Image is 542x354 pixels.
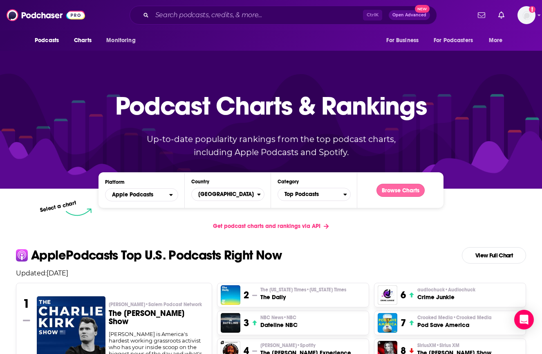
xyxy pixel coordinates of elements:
h3: 2 [244,289,249,301]
span: Top Podcasts [278,187,343,201]
span: • Salem Podcast Network [145,302,202,307]
a: [PERSON_NAME]•Salem Podcast NetworkThe [PERSON_NAME] Show [109,301,206,331]
button: Browse Charts [376,184,425,197]
span: • Crooked Media [453,315,492,320]
span: Apple Podcasts [112,192,153,198]
span: • NBC [283,315,296,320]
svg: Add a profile image [529,6,535,13]
img: apple Icon [16,249,28,261]
h3: 7 [401,317,406,329]
button: open menu [101,33,146,48]
span: [PERSON_NAME] [109,301,202,308]
span: audiochuck [417,286,475,293]
h3: Crime Junkie [417,293,475,301]
h3: Dateline NBC [260,321,298,329]
p: SiriusXM • Sirius XM [417,342,491,349]
span: • Audiochuck [445,287,475,293]
h3: The [PERSON_NAME] Show [109,309,206,326]
h3: Pod Save America [417,321,492,329]
input: Search podcasts, credits, & more... [152,9,363,22]
span: Logged in as evankrask [517,6,535,24]
button: open menu [428,33,485,48]
span: • Sirius XM [436,343,459,348]
img: The Daily [221,285,240,305]
span: For Business [386,35,419,46]
span: Charts [74,35,92,46]
p: Apple Podcasts Top U.S. Podcasts Right Now [31,249,282,262]
button: open menu [29,33,69,48]
button: open menu [483,33,513,48]
span: The [US_STATE] Times [260,286,346,293]
img: Crime Junkie [378,285,397,305]
p: Updated: [DATE] [9,269,533,277]
a: NBC News•NBCDateline NBC [260,314,298,329]
p: Up-to-date popularity rankings from the top podcast charts, including Apple Podcasts and Spotify. [130,133,412,159]
button: open menu [105,188,178,201]
p: NBC News • NBC [260,314,298,321]
h3: 6 [401,289,406,301]
div: Search podcasts, credits, & more... [130,6,437,25]
h3: The Daily [260,293,346,301]
p: Podcast Charts & Rankings [115,79,427,132]
a: Charts [69,33,96,48]
a: The [US_STATE] Times•[US_STATE] TimesThe Daily [260,286,346,301]
div: Open Intercom Messenger [514,310,534,329]
span: [PERSON_NAME] [260,342,316,349]
a: audiochuck•AudiochuckCrime Junkie [417,286,475,301]
button: Show profile menu [517,6,535,24]
img: User Profile [517,6,535,24]
span: NBC News [260,314,296,321]
img: Pod Save America [378,313,397,333]
p: The New York Times • New York Times [260,286,346,293]
img: select arrow [66,208,92,216]
span: SiriusXM [417,342,459,349]
p: Joe Rogan • Spotify [260,342,351,349]
span: For Podcasters [434,35,473,46]
img: Podchaser - Follow, Share and Rate Podcasts [7,7,85,23]
span: [GEOGRAPHIC_DATA] [192,187,257,201]
span: Ctrl K [363,10,382,20]
a: Show notifications dropdown [495,8,508,22]
button: open menu [381,33,429,48]
p: Charlie Kirk • Salem Podcast Network [109,301,206,308]
button: Categories [278,188,351,201]
span: • Spotify [297,343,316,348]
button: Open AdvancedNew [389,10,430,20]
span: • [US_STATE] Times [306,287,346,293]
p: Crooked Media • Crooked Media [417,314,492,321]
a: Crooked Media•Crooked MediaPod Save America [417,314,492,329]
span: New [415,5,430,13]
h2: Platforms [105,188,178,201]
img: Dateline NBC [221,313,240,333]
a: View Full Chart [462,247,526,264]
span: Crooked Media [417,314,492,321]
button: Countries [191,188,264,201]
span: Get podcast charts and rankings via API [213,223,320,230]
a: Get podcast charts and rankings via API [206,216,335,236]
h3: 3 [244,317,249,329]
p: Select a chart [39,199,77,214]
span: More [489,35,503,46]
span: Podcasts [35,35,59,46]
span: Monitoring [106,35,135,46]
a: Show notifications dropdown [475,8,488,22]
span: Open Advanced [392,13,426,17]
p: audiochuck • Audiochuck [417,286,475,293]
h3: 1 [23,296,30,311]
